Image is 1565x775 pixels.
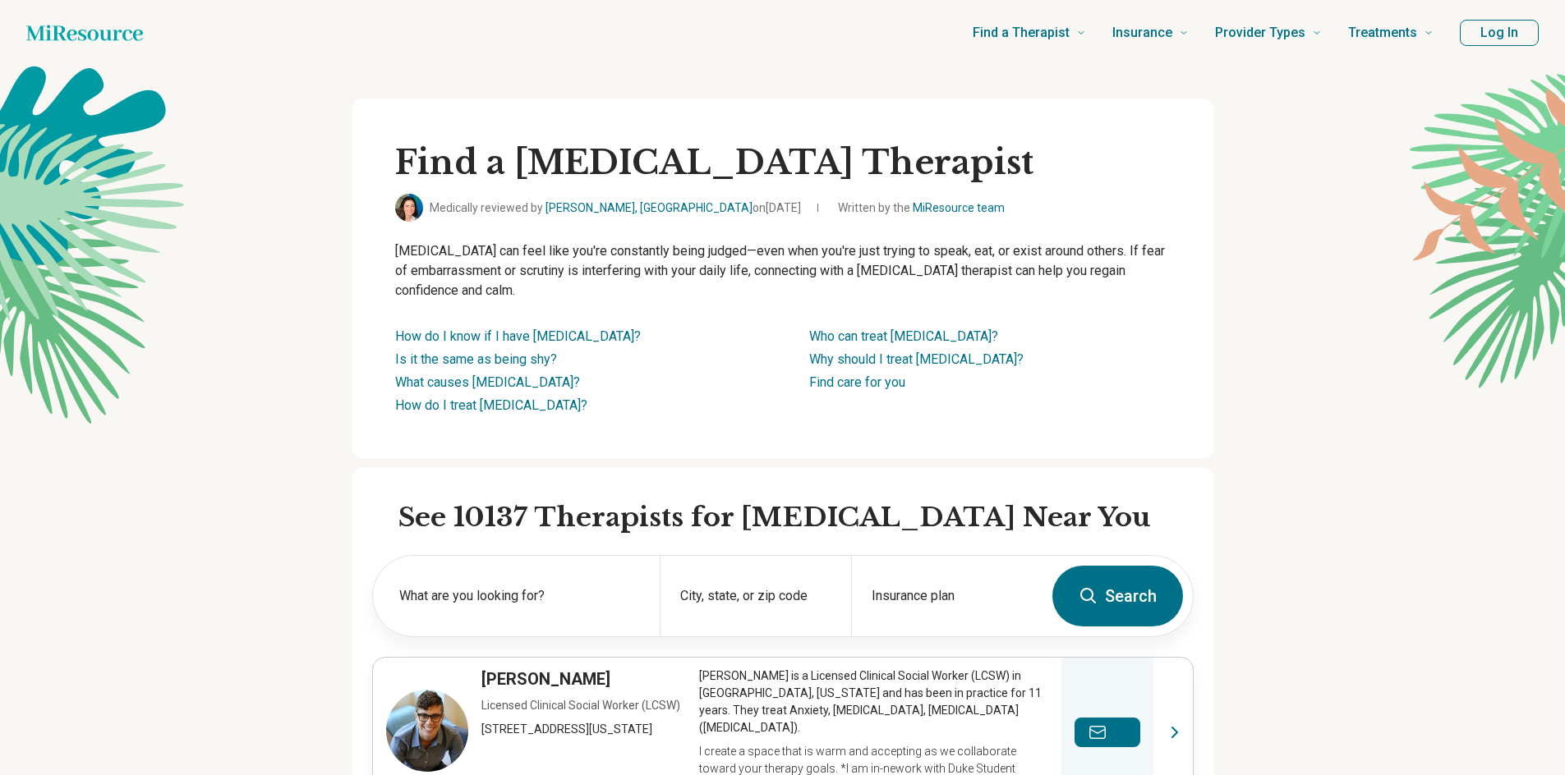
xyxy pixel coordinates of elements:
[395,374,580,390] a: What causes [MEDICAL_DATA]?
[395,241,1171,300] p: [MEDICAL_DATA] can feel like you're constantly being judged—even when you're just trying to speak...
[973,21,1070,44] span: Find a Therapist
[1215,21,1305,44] span: Provider Types
[26,16,143,49] a: Home page
[1052,566,1183,626] button: Search
[809,374,905,390] a: Find care for you
[395,328,641,344] a: How do I know if I have [MEDICAL_DATA]?
[1112,21,1172,44] span: Insurance
[913,201,1005,214] a: MiResource team
[399,586,640,606] label: What are you looking for?
[809,351,1024,367] a: Why should I treat [MEDICAL_DATA]?
[398,501,1194,535] h2: See 10137 Therapists for [MEDICAL_DATA] Near You
[1460,20,1539,46] button: Log In
[545,201,753,214] a: [PERSON_NAME], [GEOGRAPHIC_DATA]
[395,397,587,413] a: How do I treat [MEDICAL_DATA]?
[838,199,1005,217] span: Written by the
[1075,718,1140,747] button: Send a message
[430,199,801,217] span: Medically reviewed by
[395,351,557,367] a: Is it the same as being shy?
[809,328,998,344] a: Who can treat [MEDICAL_DATA]?
[753,201,801,214] span: on [DATE]
[395,141,1171,184] h1: Find a [MEDICAL_DATA] Therapist
[1348,21,1417,44] span: Treatments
